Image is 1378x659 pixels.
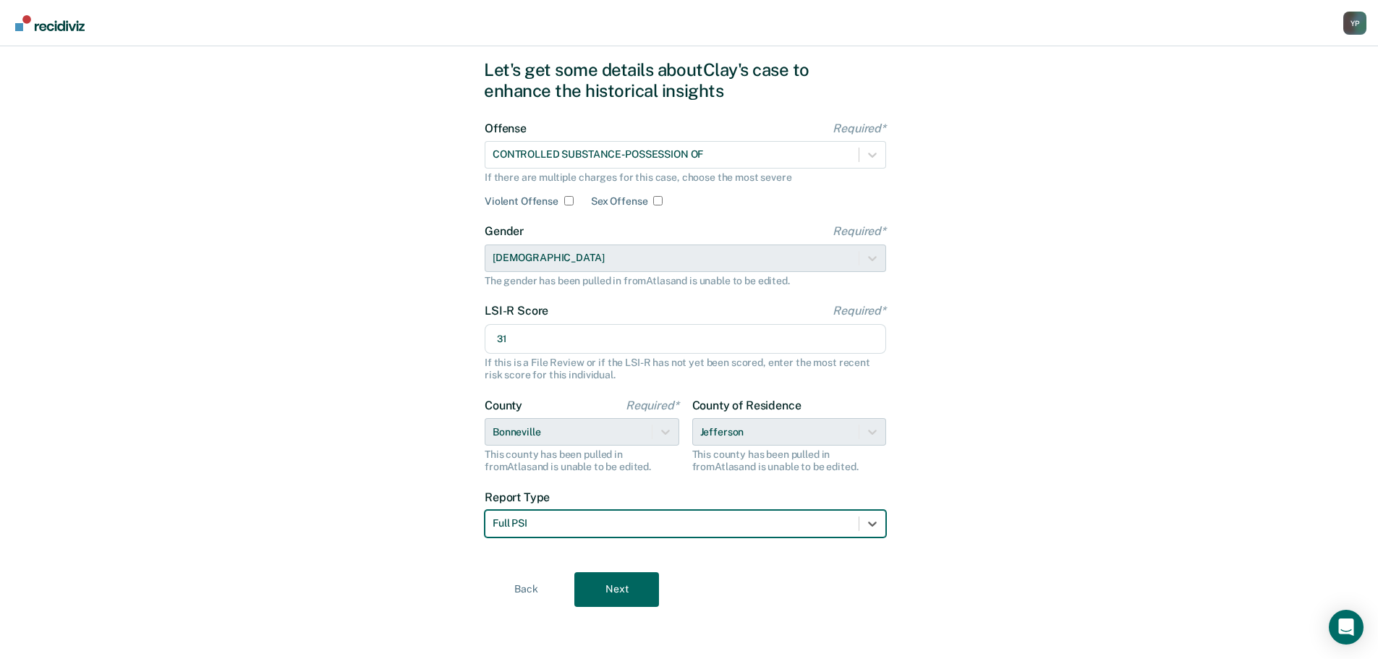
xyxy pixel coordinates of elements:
span: Required* [833,304,886,318]
span: Required* [833,122,886,135]
div: Let's get some details about Clay's case to enhance the historical insights [484,59,894,101]
label: County [485,399,679,412]
div: The gender has been pulled in from Atlas and is unable to be edited. [485,275,886,287]
div: If there are multiple charges for this case, choose the most severe [485,171,886,184]
div: This county has been pulled in from Atlas and is unable to be edited. [692,448,887,473]
label: Report Type [485,490,886,504]
button: Back [484,572,569,607]
div: Y P [1343,12,1366,35]
label: Gender [485,224,886,238]
label: Sex Offense [591,195,647,208]
button: Profile dropdown button [1343,12,1366,35]
span: Required* [626,399,679,412]
img: Recidiviz [15,15,85,31]
label: County of Residence [692,399,887,412]
div: This county has been pulled in from Atlas and is unable to be edited. [485,448,679,473]
button: Next [574,572,659,607]
div: If this is a File Review or if the LSI-R has not yet been scored, enter the most recent risk scor... [485,357,886,381]
label: LSI-R Score [485,304,886,318]
label: Offense [485,122,886,135]
div: Open Intercom Messenger [1329,610,1364,645]
span: Required* [833,224,886,238]
label: Violent Offense [485,195,558,208]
